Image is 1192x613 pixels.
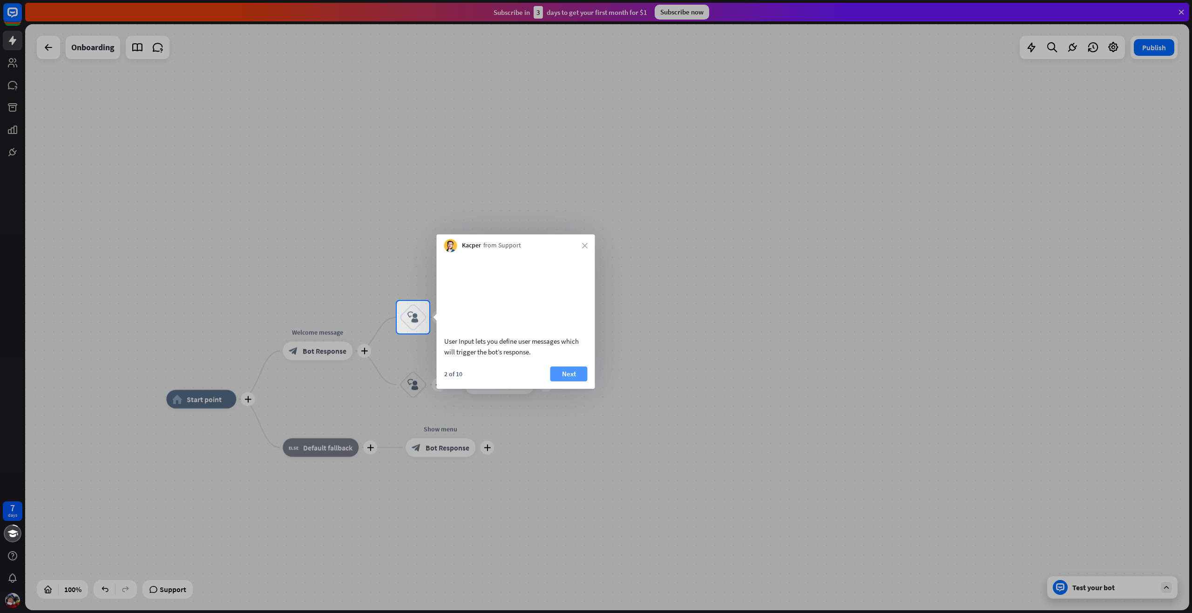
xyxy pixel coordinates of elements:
button: Open LiveChat chat widget [7,4,35,32]
i: block_user_input [407,312,419,323]
div: 2 of 10 [444,370,462,378]
button: Next [550,366,588,381]
span: Kacper [462,241,481,250]
i: close [582,243,588,248]
span: from Support [483,241,521,250]
div: User Input lets you define user messages which will trigger the bot’s response. [444,336,588,357]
